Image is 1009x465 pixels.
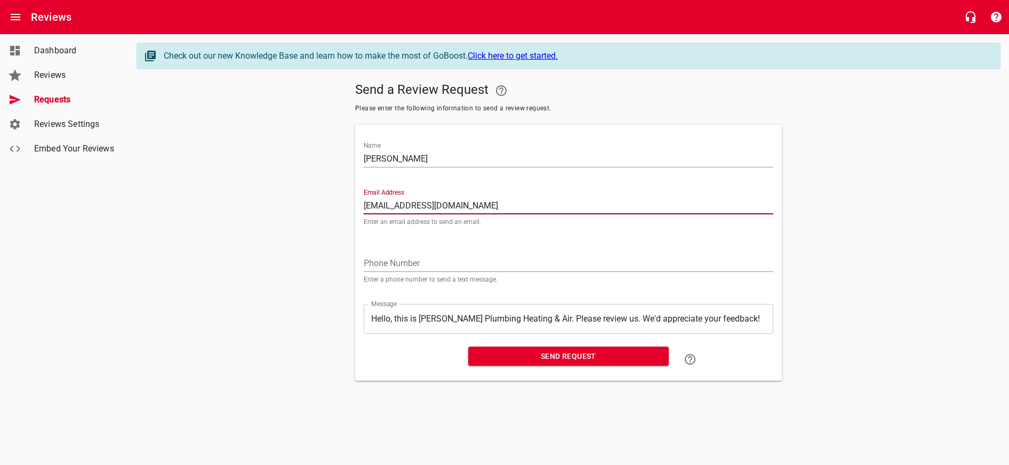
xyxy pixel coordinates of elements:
a: Your Google or Facebook account must be connected to "Send a Review Request" [489,78,514,103]
span: Please enter the following information to send a review request. [355,103,782,114]
p: Enter a phone number to send a text message. [364,276,773,283]
span: Send Request [477,350,660,363]
h6: Reviews [31,9,71,26]
span: Dashboard [34,44,115,57]
span: Reviews [34,69,115,82]
button: Support Portal [983,4,1009,30]
button: Open drawer [3,4,28,30]
button: Send Request [468,347,669,366]
label: Name [364,142,381,149]
div: Check out our new Knowledge Base and learn how to make the most of GoBoost. [164,50,989,62]
h5: Send a Review Request [355,78,782,103]
a: Learn how to "Send a Review Request" [677,347,703,372]
span: Embed Your Reviews [34,142,115,155]
span: Reviews Settings [34,118,115,131]
button: Live Chat [958,4,983,30]
p: Enter an email address to send an email. [364,219,773,225]
a: Click here to get started. [468,51,558,61]
label: Email Address [364,189,404,196]
span: Requests [34,93,115,106]
textarea: Hello, this is [PERSON_NAME] Plumbing Heating & Air. Please review us. We'd appreciate your feedb... [371,314,766,324]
